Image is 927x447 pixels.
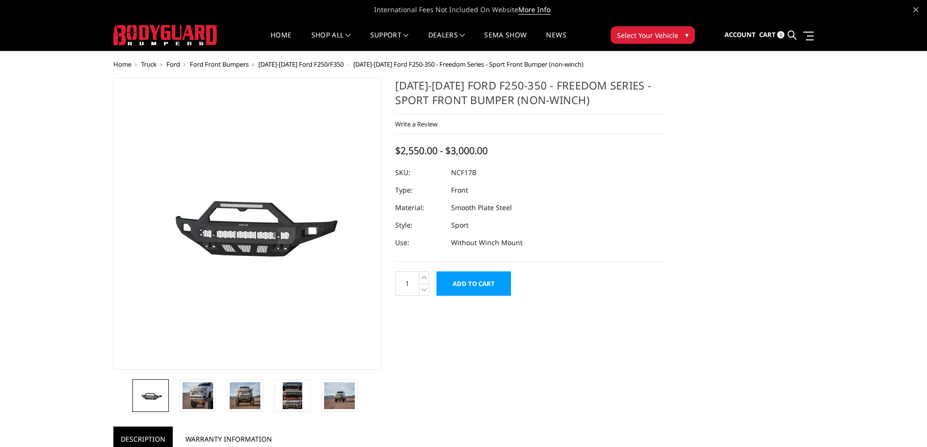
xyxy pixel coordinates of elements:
[166,60,180,69] a: Ford
[370,32,409,51] a: Support
[759,22,784,48] a: Cart 0
[611,26,695,44] button: Select Your Vehicle
[182,382,213,409] img: 2017-2022 Ford F250-350 - Freedom Series - Sport Front Bumper (non-winch)
[113,60,131,69] a: Home
[395,181,444,199] dt: Type:
[141,60,157,69] a: Truck
[395,234,444,251] dt: Use:
[395,78,664,114] h1: [DATE]-[DATE] Ford F250-350 - Freedom Series - Sport Front Bumper (non-winch)
[283,382,302,409] img: Multiple lighting options
[190,60,249,69] a: Ford Front Bumpers
[230,382,260,409] img: 2017-2022 Ford F250-350 - Freedom Series - Sport Front Bumper (non-winch)
[395,120,437,128] a: Write a Review
[428,32,465,51] a: Dealers
[685,30,689,40] span: ▾
[451,234,523,251] dd: Without Winch Mount
[353,60,583,69] span: [DATE]-[DATE] Ford F250-350 - Freedom Series - Sport Front Bumper (non-winch)
[451,164,476,181] dd: NCF17B
[759,30,776,39] span: Cart
[271,32,291,51] a: Home
[258,60,344,69] a: [DATE]-[DATE] Ford F250/F350
[725,22,756,48] a: Account
[113,78,382,370] a: 2017-2022 Ford F250-350 - Freedom Series - Sport Front Bumper (non-winch)
[311,32,351,51] a: shop all
[617,30,678,40] span: Select Your Vehicle
[395,216,444,234] dt: Style:
[135,389,166,403] img: 2017-2022 Ford F250-350 - Freedom Series - Sport Front Bumper (non-winch)
[126,166,369,282] img: 2017-2022 Ford F250-350 - Freedom Series - Sport Front Bumper (non-winch)
[395,144,488,157] span: $2,550.00 - $3,000.00
[546,32,566,51] a: News
[451,216,469,234] dd: Sport
[451,181,468,199] dd: Front
[395,164,444,181] dt: SKU:
[113,25,218,45] img: BODYGUARD BUMPERS
[395,199,444,216] dt: Material:
[725,30,756,39] span: Account
[436,271,511,296] input: Add to Cart
[324,382,355,409] img: 2017-2022 Ford F250-350 - Freedom Series - Sport Front Bumper (non-winch)
[777,31,784,38] span: 0
[518,5,550,15] a: More Info
[451,199,512,216] dd: Smooth Plate Steel
[484,32,527,51] a: SEMA Show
